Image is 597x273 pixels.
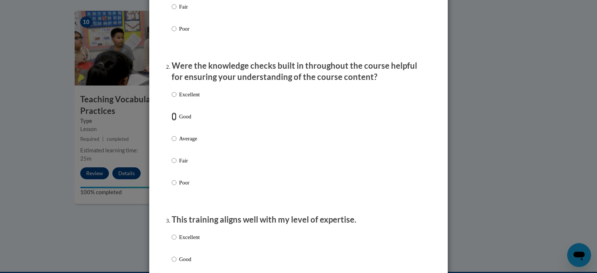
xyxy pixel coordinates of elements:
[179,90,200,99] p: Excellent
[172,156,176,165] input: Fair
[179,25,200,33] p: Poor
[172,255,176,263] input: Good
[179,233,200,241] p: Excellent
[179,179,200,187] p: Poor
[172,25,176,33] input: Poor
[179,112,200,121] p: Good
[172,214,425,226] p: This training aligns well with my level of expertise.
[172,134,176,143] input: Average
[179,255,200,263] p: Good
[172,90,176,99] input: Excellent
[172,3,176,11] input: Fair
[179,3,200,11] p: Fair
[179,134,200,143] p: Average
[179,156,200,165] p: Fair
[172,233,176,241] input: Excellent
[172,112,176,121] input: Good
[172,179,176,187] input: Poor
[172,60,425,83] p: Were the knowledge checks built in throughout the course helpful for ensuring your understanding ...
